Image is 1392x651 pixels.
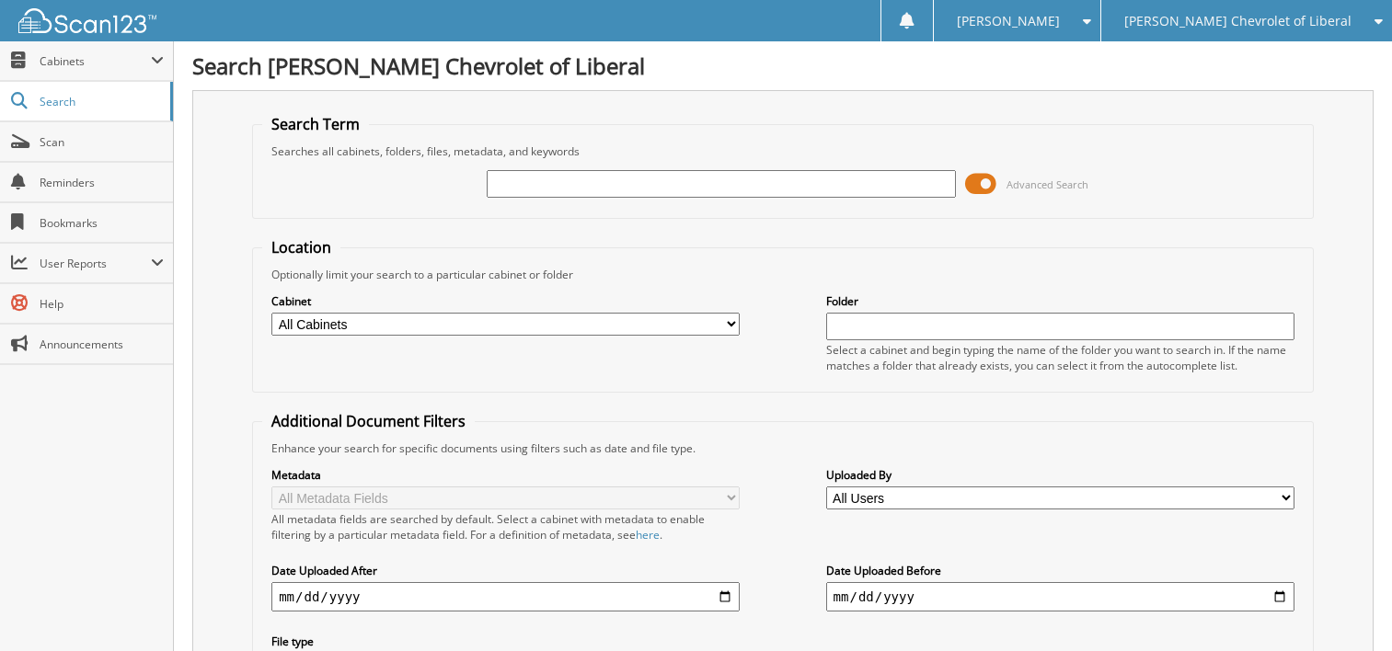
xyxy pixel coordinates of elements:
div: Optionally limit your search to a particular cabinet or folder [262,267,1304,282]
span: Announcements [40,337,164,352]
label: Date Uploaded After [271,563,740,578]
span: User Reports [40,256,151,271]
div: All metadata fields are searched by default. Select a cabinet with metadata to enable filtering b... [271,511,740,542]
span: Bookmarks [40,215,164,231]
label: File type [271,634,740,649]
span: [PERSON_NAME] [957,16,1060,27]
span: [PERSON_NAME] Chevrolet of Liberal [1124,16,1352,27]
span: Scan [40,134,164,150]
span: Search [40,94,161,109]
img: scan123-logo-white.svg [18,8,156,33]
label: Uploaded By [826,467,1294,483]
span: Reminders [40,175,164,190]
h1: Search [PERSON_NAME] Chevrolet of Liberal [192,51,1374,81]
span: Cabinets [40,53,151,69]
label: Cabinet [271,293,740,309]
iframe: Chat Widget [1300,563,1392,651]
legend: Location [262,237,340,257]
div: Select a cabinet and begin typing the name of the folder you want to search in. If the name match... [826,342,1294,373]
label: Metadata [271,467,740,483]
div: Enhance your search for specific documents using filters such as date and file type. [262,440,1304,456]
input: start [271,582,740,611]
label: Date Uploaded Before [826,563,1294,578]
legend: Additional Document Filters [262,411,475,431]
a: here [636,527,660,542]
input: end [826,582,1294,611]
label: Folder [826,293,1294,309]
span: Help [40,296,164,312]
span: Advanced Search [1007,177,1088,191]
legend: Search Term [262,114,369,134]
div: Searches all cabinets, folders, files, metadata, and keywords [262,143,1304,159]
